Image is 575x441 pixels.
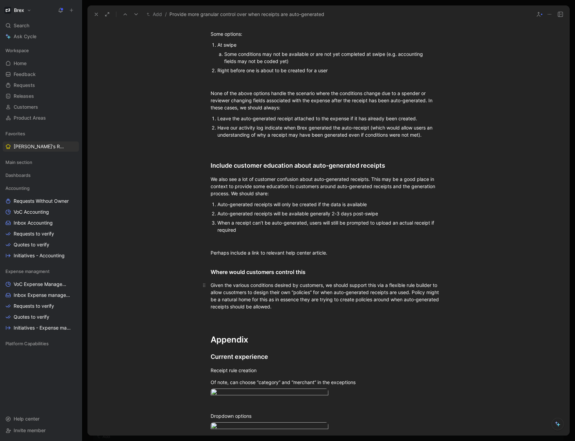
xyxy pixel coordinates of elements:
[14,104,38,110] span: Customers
[3,157,79,167] div: Main section
[14,219,53,226] span: Inbox Accounting
[3,414,79,424] div: Help center
[217,115,446,122] div: Leave the auto-generated receipt attached to the expense if it has already been created.
[14,230,54,237] span: Requests to verify
[14,7,24,13] h1: Brex
[3,170,79,180] div: Dashboards
[217,201,446,208] div: Auto-generated receipts will only be created if the data is available
[5,268,50,275] span: Expense managment
[211,161,446,170] div: Include customer education about auto-generated receipts
[14,82,35,89] span: Requests
[211,367,446,374] div: Receipt rule creation
[3,218,79,228] a: Inbox Accounting
[5,47,29,54] span: Workspace
[3,170,79,182] div: Dashboards
[3,113,79,123] a: Product Areas
[211,334,446,346] div: Appendix
[14,416,39,422] span: Help center
[3,69,79,79] a: Feedback
[211,379,446,386] div: Of note, can choose “category” and “merchant” in the exceptions
[14,198,69,204] span: Requests Without Owner
[211,352,446,361] div: Current experience
[3,102,79,112] a: Customers
[3,323,79,333] a: Initiatives - Expense management
[5,159,32,166] span: Main section
[3,290,79,300] a: Inbox Expense management
[14,303,54,309] span: Requests to verify
[145,10,164,18] button: Add
[217,219,446,233] div: When a receipt can’t be auto-generated, users will still be prompted to upload an actual receipt ...
[5,130,25,137] span: Favorites
[211,389,328,398] img: image.png
[14,32,36,41] span: Ask Cycle
[14,143,64,150] span: [PERSON_NAME]'s Requests
[211,30,446,37] div: Some options:
[5,185,30,192] span: Accounting
[224,50,433,65] div: Some conditions may not be available or are not yet completed at swipe (e.g. accounting fields ma...
[5,172,31,179] span: Dashboards
[14,427,46,433] span: Invite member
[14,115,46,121] span: Product Areas
[14,252,65,259] span: Initiatives - Accounting
[211,268,446,276] div: Where would customers control this
[211,90,446,111] div: None of the above options handle the scenario where the conditions change due to a spender or rev...
[3,20,79,31] div: Search
[14,292,70,299] span: Inbox Expense management
[14,209,49,215] span: VoC Accounting
[3,240,79,250] a: Quotes to verify
[217,124,446,138] div: Have our activity log indicate when Brex generated the auto-receipt (which would allow users an u...
[211,412,446,420] div: Dropdown options
[211,282,446,310] div: Given the various conditions desired by customers, we should support this via a flexible rule bui...
[3,312,79,322] a: Quotes to verify
[3,141,79,152] a: [PERSON_NAME]'s Requests
[3,266,79,333] div: Expense managmentVoC Expense ManagementInbox Expense managementRequests to verifyQuotes to verify...
[3,128,79,139] div: Favorites
[3,250,79,261] a: Initiatives - Accounting
[14,241,49,248] span: Quotes to verify
[3,31,79,42] a: Ask Cycle
[211,249,446,256] div: Perhaps include a link to relevant help center article.
[3,91,79,101] a: Releases
[4,7,11,14] img: Brex
[14,93,34,100] span: Releases
[3,279,79,289] a: VoC Expense Management
[14,314,49,320] span: Quotes to verify
[14,60,27,67] span: Home
[3,196,79,206] a: Requests Without Owner
[3,58,79,69] a: Home
[3,229,79,239] a: Requests to verify
[3,266,79,276] div: Expense managment
[3,338,79,349] div: Platform Capabilities
[3,80,79,90] a: Requests
[3,301,79,311] a: Requests to verify
[3,45,79,56] div: Workspace
[3,207,79,217] a: VoC Accounting
[3,425,79,436] div: Invite member
[3,338,79,351] div: Platform Capabilities
[14,71,36,78] span: Feedback
[3,183,79,261] div: AccountingRequests Without OwnerVoC AccountingInbox AccountingRequests to verifyQuotes to verifyI...
[14,21,29,30] span: Search
[3,157,79,169] div: Main section
[3,5,33,15] button: BrexBrex
[217,41,446,48] div: At swipe
[3,183,79,193] div: Accounting
[5,340,49,347] span: Platform Capabilities
[165,10,167,18] span: /
[217,67,446,74] div: Right before one is about to be created for a user
[14,281,70,288] span: VoC Expense Management
[217,210,446,217] div: Auto-generated receipts will be available generally 2-3 days post-swipe
[14,324,71,331] span: Initiatives - Expense management
[169,10,324,18] span: Provide more granular control over when receipts are auto-generated
[211,422,328,431] img: image.png
[211,176,446,197] div: We also see a lot of customer confusion about auto-generated receipts. This may be a good place i...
